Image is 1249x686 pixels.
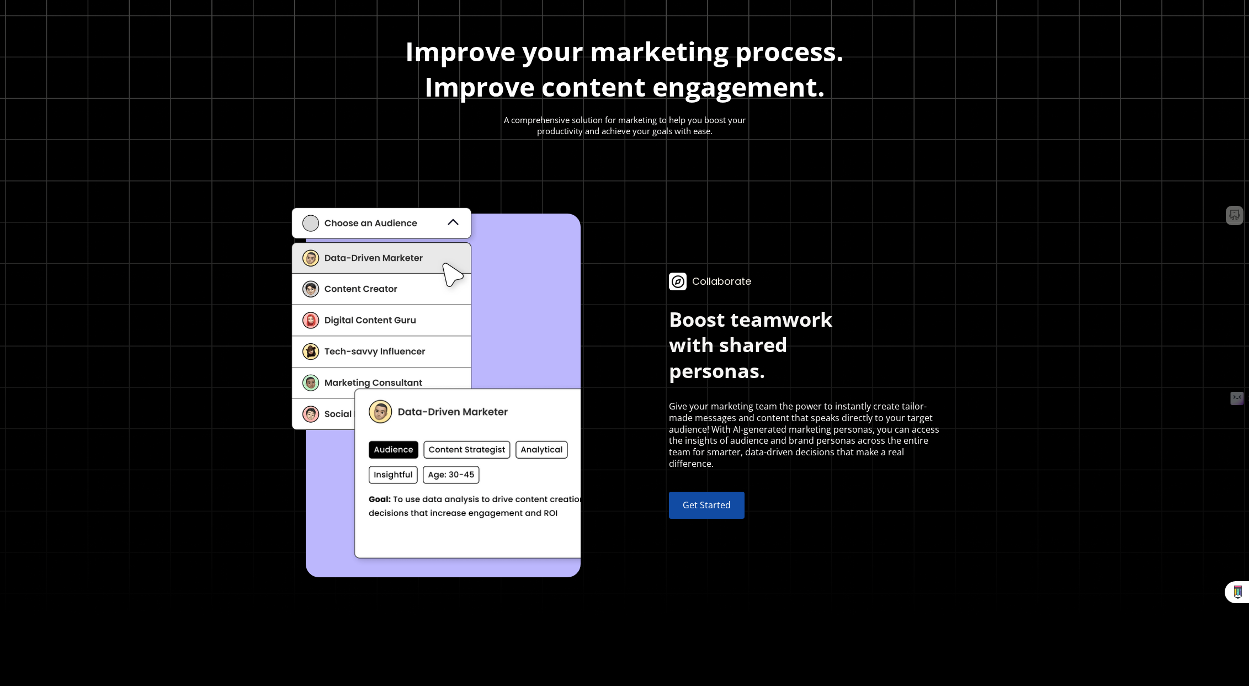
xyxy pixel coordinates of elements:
[669,307,863,384] h2: Boost teamwork with shared personas.
[669,492,745,519] a: Get Started
[496,115,753,136] p: A comprehensive solution for marketing to help you boost your productivity and achieve your goals...
[669,401,944,470] p: Give your marketing team the power to instantly create tailor-made messages and content that spea...
[692,275,751,288] div: Collaborate
[294,34,956,105] h1: Improve your marketing process. Improve content engagement.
